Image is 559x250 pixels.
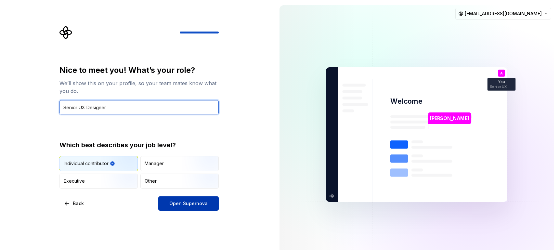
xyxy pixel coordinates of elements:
p: A [500,72,503,75]
div: Other [145,178,157,184]
button: [EMAIL_ADDRESS][DOMAIN_NAME] [455,8,551,20]
span: Open Supernova [169,200,208,207]
div: Nice to meet you! What’s your role? [59,65,219,75]
span: Back [73,200,84,207]
p: [PERSON_NAME] [430,115,469,122]
p: You [498,80,505,84]
p: Welcome [390,97,422,106]
input: Job title [59,100,219,114]
div: Which best describes your job level? [59,140,219,150]
span: [EMAIL_ADDRESS][DOMAIN_NAME] [465,10,542,17]
button: Open Supernova [158,196,219,211]
button: Back [59,196,89,211]
div: Executive [64,178,85,184]
div: Individual contributor [64,160,109,167]
div: We’ll show this on your profile, so your team mates know what you do. [59,79,219,95]
div: Manager [145,160,164,167]
svg: Supernova Logo [59,26,72,39]
p: Senior UX Designer [490,85,513,88]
